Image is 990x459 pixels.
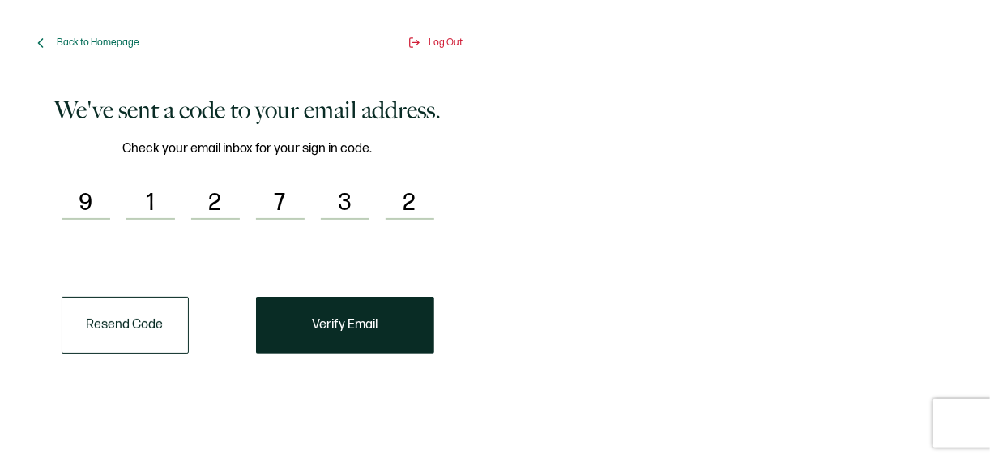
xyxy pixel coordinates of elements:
h1: We've sent a code to your email address. [54,94,441,127]
span: Check your email inbox for your sign in code. [123,139,373,159]
span: Verify Email [312,319,378,332]
span: Back to Homepage [57,36,139,49]
button: Resend Code [62,297,189,354]
button: Verify Email [256,297,434,354]
iframe: Chat Widget [909,381,990,459]
span: Log Out [429,36,463,49]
